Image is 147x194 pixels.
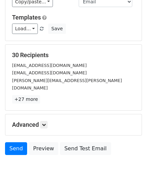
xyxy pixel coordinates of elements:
iframe: Chat Widget [114,162,147,194]
small: [PERSON_NAME][EMAIL_ADDRESS][PERSON_NAME][DOMAIN_NAME] [12,78,122,91]
h5: 30 Recipients [12,51,135,59]
a: +27 more [12,95,40,104]
a: Send Test Email [60,142,111,155]
a: Templates [12,14,41,21]
div: Widget de chat [114,162,147,194]
a: Load... [12,24,38,34]
button: Save [48,24,66,34]
h5: Advanced [12,121,135,128]
a: Send [5,142,27,155]
small: [EMAIL_ADDRESS][DOMAIN_NAME] [12,63,87,68]
a: Preview [29,142,58,155]
small: [EMAIL_ADDRESS][DOMAIN_NAME] [12,70,87,75]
